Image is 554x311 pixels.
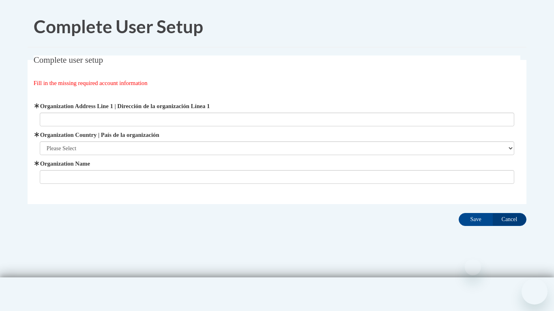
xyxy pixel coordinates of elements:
[40,159,515,168] label: Organization Name
[465,259,481,275] iframe: Close message
[34,80,148,86] span: Fill in the missing required account information
[40,170,515,184] input: Metadata input
[522,279,548,305] iframe: Button to launch messaging window
[40,130,515,139] label: Organization Country | País de la organización
[34,55,103,65] span: Complete user setup
[40,113,515,126] input: Metadata input
[40,102,515,111] label: Organization Address Line 1 | Dirección de la organización Línea 1
[459,213,493,226] input: Save
[34,16,203,37] span: Complete User Setup
[492,213,526,226] input: Cancel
